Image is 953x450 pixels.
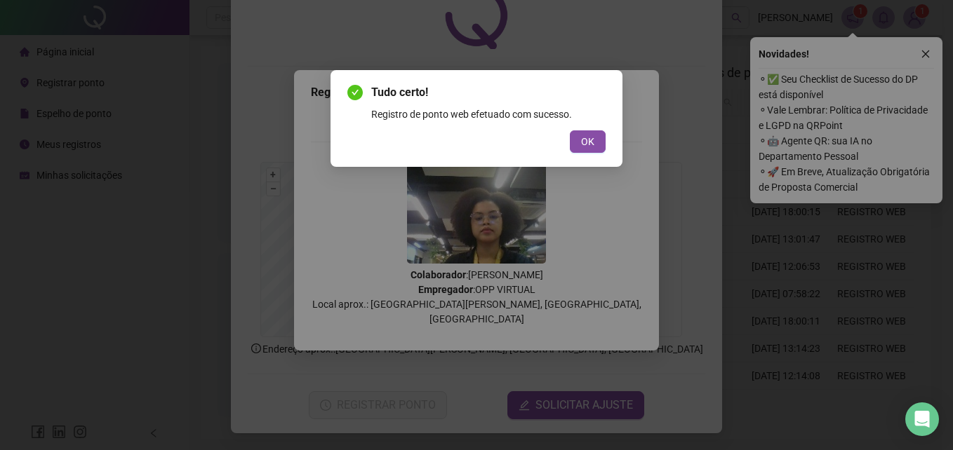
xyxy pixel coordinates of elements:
[570,130,606,153] button: OK
[371,84,606,101] span: Tudo certo!
[371,107,606,122] div: Registro de ponto web efetuado com sucesso.
[347,85,363,100] span: check-circle
[581,134,594,149] span: OK
[905,402,939,436] div: Open Intercom Messenger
